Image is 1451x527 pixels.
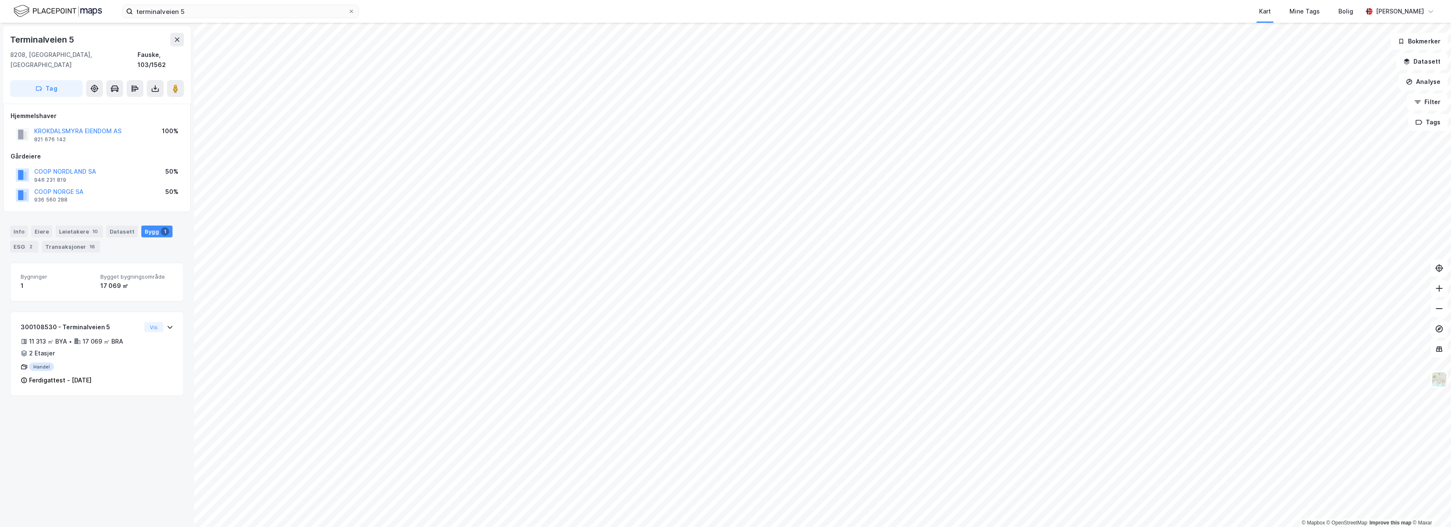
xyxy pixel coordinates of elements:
[100,281,173,291] div: 17 069 ㎡
[21,322,141,332] div: 300108530 - Terminalveien 5
[1370,520,1411,526] a: Improve this map
[1289,6,1320,16] div: Mine Tags
[31,226,52,237] div: Eiere
[29,336,67,347] div: 11 313 ㎡ BYA
[13,4,102,19] img: logo.f888ab2527a4732fd821a326f86c7f29.svg
[1259,6,1271,16] div: Kart
[1431,371,1447,387] img: Z
[11,111,183,121] div: Hjemmelshaver
[11,151,183,161] div: Gårdeiere
[1338,6,1353,16] div: Bolig
[27,242,35,251] div: 2
[21,281,94,291] div: 1
[141,226,173,237] div: Bygg
[1391,33,1448,50] button: Bokmerker
[1302,520,1325,526] a: Mapbox
[34,196,67,203] div: 936 560 288
[83,336,123,347] div: 17 069 ㎡ BRA
[1408,114,1448,131] button: Tags
[1396,53,1448,70] button: Datasett
[1399,73,1448,90] button: Analyse
[162,126,178,136] div: 100%
[1407,94,1448,110] button: Filter
[29,348,55,358] div: 2 Etasjer
[34,136,66,143] div: 821 676 142
[1376,6,1424,16] div: [PERSON_NAME]
[91,227,100,236] div: 10
[1327,520,1367,526] a: OpenStreetMap
[10,241,38,253] div: ESG
[133,5,348,18] input: Søk på adresse, matrikkel, gårdeiere, leietakere eller personer
[100,273,173,280] span: Bygget bygningsområde
[29,375,92,385] div: Ferdigattest - [DATE]
[165,167,178,177] div: 50%
[88,242,97,251] div: 16
[144,322,163,332] button: Vis
[34,177,66,183] div: 946 231 819
[165,187,178,197] div: 50%
[10,33,76,46] div: Terminalveien 5
[1409,487,1451,527] iframe: Chat Widget
[161,227,169,236] div: 1
[56,226,103,237] div: Leietakere
[10,50,138,70] div: 8208, [GEOGRAPHIC_DATA], [GEOGRAPHIC_DATA]
[21,273,94,280] span: Bygninger
[138,50,184,70] div: Fauske, 103/1562
[1409,487,1451,527] div: Kontrollprogram for chat
[42,241,100,253] div: Transaksjoner
[106,226,138,237] div: Datasett
[10,226,28,237] div: Info
[10,80,83,97] button: Tag
[69,338,72,345] div: •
